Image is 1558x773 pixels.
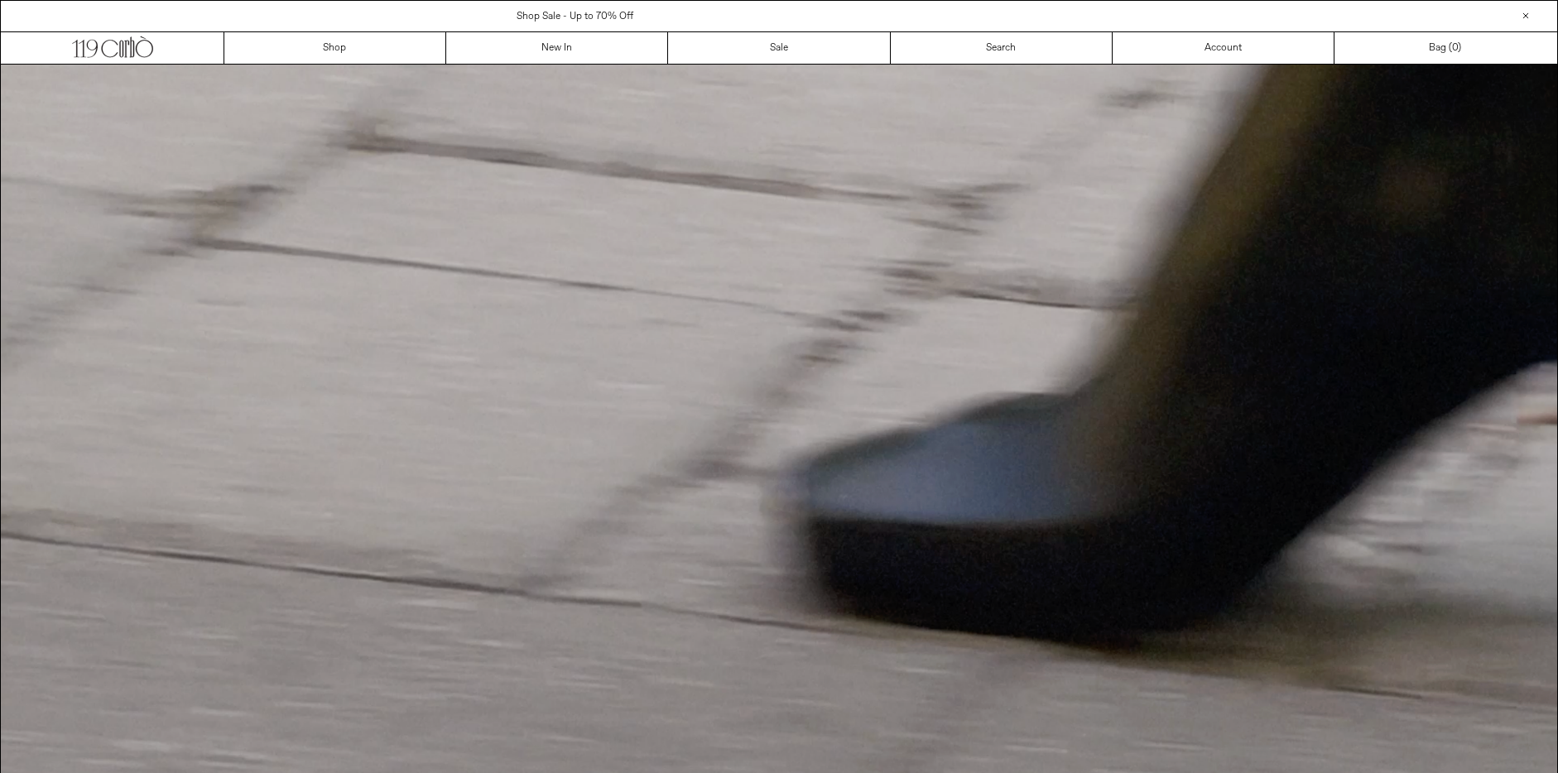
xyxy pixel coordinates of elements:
span: 0 [1452,41,1458,55]
a: Search [891,32,1113,64]
a: Account [1113,32,1334,64]
a: Sale [668,32,890,64]
a: Shop [224,32,446,64]
a: New In [446,32,668,64]
span: ) [1452,41,1461,55]
a: Shop Sale - Up to 70% Off [517,10,633,23]
a: Bag () [1334,32,1556,64]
